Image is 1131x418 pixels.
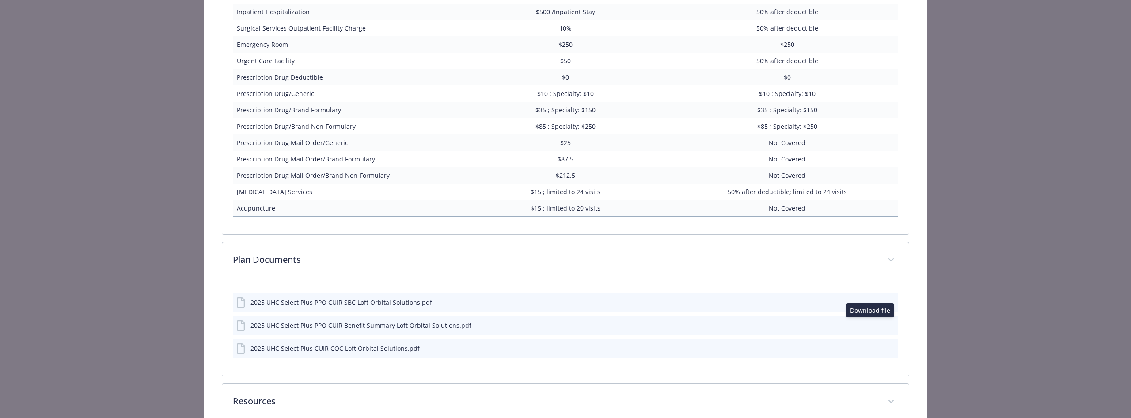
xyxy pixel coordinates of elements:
[676,184,898,200] td: 50% after deductible; limited to 24 visits
[676,134,898,151] td: Not Covered
[233,4,455,20] td: Inpatient Hospitalization
[887,344,895,353] button: preview file
[233,118,455,134] td: Prescription Drug/Brand Non-Formulary
[455,118,676,134] td: $85 ; Specialty: $250
[676,167,898,184] td: Not Covered
[233,200,455,217] td: Acupuncture
[676,102,898,118] td: $35 ; Specialty: $150
[887,321,895,330] button: preview file
[233,53,455,69] td: Urgent Care Facility
[233,184,455,200] td: [MEDICAL_DATA] Services
[676,53,898,69] td: 50% after deductible
[455,200,676,217] td: $15 ; limited to 20 visits
[233,151,455,167] td: Prescription Drug Mail Order/Brand Formulary
[676,200,898,217] td: Not Covered
[846,303,894,317] div: Download file
[873,344,880,353] button: download file
[455,69,676,85] td: $0
[233,36,455,53] td: Emergency Room
[676,20,898,36] td: 50% after deductible
[676,85,898,102] td: $10 ; Specialty: $10
[676,4,898,20] td: 50% after deductible
[887,298,895,307] button: preview file
[233,395,877,408] p: Resources
[250,298,432,307] div: 2025 UHC Select Plus PPO CUIR SBC Loft Orbital Solutions.pdf
[250,321,471,330] div: 2025 UHC Select Plus PPO CUIR Benefit Summary Loft Orbital Solutions.pdf
[455,20,676,36] td: 10%
[250,344,420,353] div: 2025 UHC Select Plus CUIR COC Loft Orbital Solutions.pdf
[233,102,455,118] td: Prescription Drug/Brand Formulary
[455,134,676,151] td: $25
[222,242,909,279] div: Plan Documents
[455,53,676,69] td: $50
[455,167,676,184] td: $212.5
[873,321,880,330] button: download file
[455,151,676,167] td: $87.5
[873,298,880,307] button: download file
[233,69,455,85] td: Prescription Drug Deductible
[233,20,455,36] td: Surgical Services Outpatient Facility Charge
[455,85,676,102] td: $10 ; Specialty: $10
[676,151,898,167] td: Not Covered
[676,69,898,85] td: $0
[233,167,455,184] td: Prescription Drug Mail Order/Brand Non-Formulary
[676,36,898,53] td: $250
[222,279,909,376] div: Plan Documents
[233,253,877,266] p: Plan Documents
[455,184,676,200] td: $15 ; limited to 24 visits
[455,36,676,53] td: $250
[676,118,898,134] td: $85 ; Specialty: $250
[233,85,455,102] td: Prescription Drug/Generic
[455,4,676,20] td: $500 /Inpatient Stay
[455,102,676,118] td: $35 ; Specialty: $150
[233,134,455,151] td: Prescription Drug Mail Order/Generic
